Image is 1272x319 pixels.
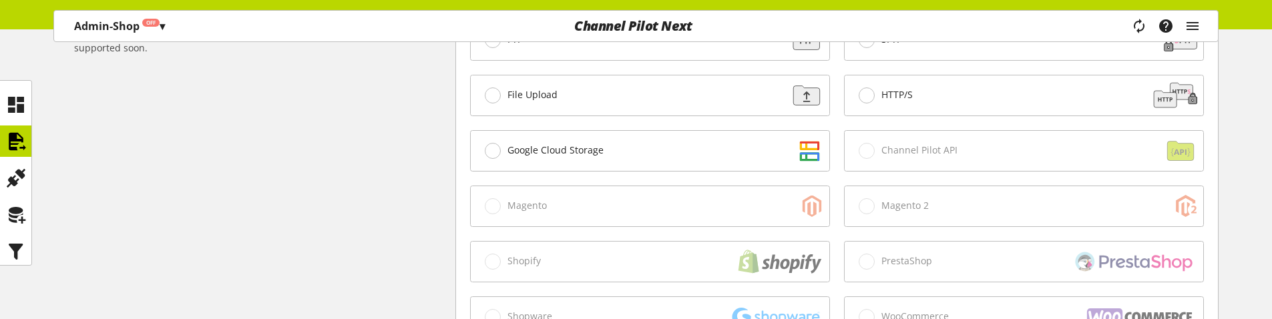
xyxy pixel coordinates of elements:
[507,89,558,101] span: File Upload
[146,19,156,27] span: Off
[507,144,604,156] span: Google Cloud Storage
[160,19,165,33] span: ▾
[1150,82,1201,109] img: cbdcb026b331cf72755dc691680ce42b.svg
[881,89,913,101] span: HTTP/S
[53,10,1219,42] nav: main navigation
[74,18,165,34] p: Admin-Shop
[780,82,827,109] img: f3ac9b204b95d45582cf21fad1a323cf.svg
[780,137,827,164] img: d2dddd6c468e6a0b8c3bb85ba935e383.svg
